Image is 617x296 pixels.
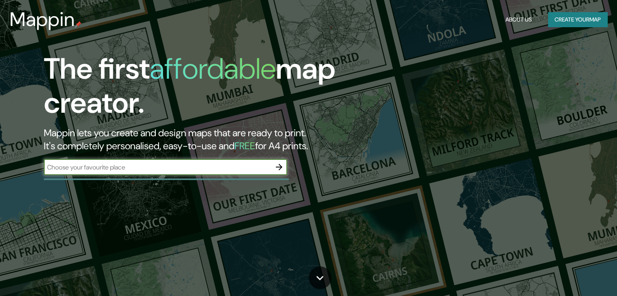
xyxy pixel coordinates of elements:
button: About Us [502,12,535,27]
button: Create yourmap [548,12,607,27]
h5: FREE [234,139,255,152]
h1: affordable [150,50,276,88]
input: Choose your favourite place [44,163,271,172]
img: mappin-pin [75,21,82,28]
h1: The first map creator. [44,52,353,127]
h3: Mappin [10,8,75,31]
h2: Mappin lets you create and design maps that are ready to print. It's completely personalised, eas... [44,127,353,152]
